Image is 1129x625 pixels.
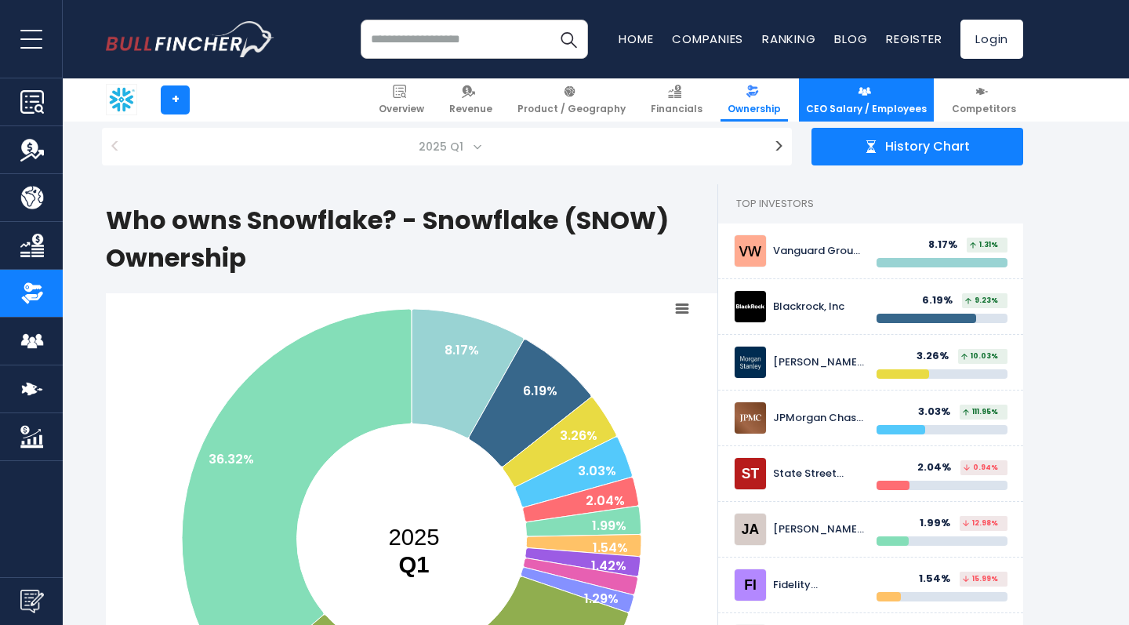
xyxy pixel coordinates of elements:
span: 0.94% [964,464,998,471]
span: 12.98% [963,520,998,527]
div: 1.54% [919,572,960,586]
img: history chart [865,140,877,153]
a: Blog [834,31,867,47]
div: [PERSON_NAME] [PERSON_NAME] [773,356,865,369]
span: CEO Salary / Employees [806,103,927,115]
a: Ownership [721,78,788,122]
span: 2025 Q1 [136,128,758,165]
a: Competitors [945,78,1023,122]
div: JPMorgan Chase & CO [773,412,865,425]
a: Financials [644,78,710,122]
div: Blackrock, Inc [773,300,865,314]
div: 2.04% [917,461,960,474]
span: 1.31% [970,242,998,249]
span: 111.95% [963,409,998,416]
a: CEO Salary / Employees [799,78,934,122]
text: 8.17% [445,341,479,359]
h2: Top Investors [718,184,1023,223]
div: 3.03% [918,405,960,419]
a: Register [886,31,942,47]
a: Login [960,20,1023,59]
img: Ownership [20,282,44,305]
text: 2.04% [586,492,625,510]
img: bullfincher logo [106,21,274,57]
a: Revenue [442,78,499,122]
div: Vanguard Group Inc [773,245,865,258]
span: History Chart [885,139,970,155]
text: 3.26% [560,427,597,445]
text: 1.29% [584,590,619,608]
tspan: Q1 [398,551,429,577]
a: Overview [372,78,431,122]
a: Product / Geography [510,78,633,122]
text: 36.32% [209,450,254,468]
button: < [102,128,128,165]
text: 1.99% [592,517,626,535]
span: Ownership [728,103,781,115]
span: Overview [379,103,424,115]
a: Go to homepage [106,21,274,57]
text: 1.42% [591,557,626,575]
span: 9.23% [965,297,998,304]
span: Product / Geography [517,103,626,115]
span: 2025 Q1 [412,136,473,158]
text: 2025 [388,524,439,577]
img: SNOW logo [107,85,136,114]
span: 10.03% [961,353,998,360]
div: Fidelity Investments (FMR) [773,579,865,592]
div: 1.99% [920,517,960,530]
a: Home [619,31,653,47]
text: 1.54% [593,539,628,557]
text: 6.19% [523,382,557,400]
span: Competitors [952,103,1016,115]
a: + [161,85,190,114]
button: Search [549,20,588,59]
div: 3.26% [917,350,958,363]
div: [PERSON_NAME] Associates LLC [773,523,865,536]
h1: Who owns Snowflake? - Snowflake (SNOW) Ownership [106,202,717,277]
span: 15.99% [963,576,998,583]
span: Financials [651,103,702,115]
div: State Street Corp [773,467,865,481]
span: Revenue [449,103,492,115]
button: > [766,128,792,165]
a: Companies [672,31,743,47]
div: 8.17% [928,238,967,252]
text: 3.03% [578,462,616,480]
a: Ranking [762,31,815,47]
div: 6.19% [922,294,962,307]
